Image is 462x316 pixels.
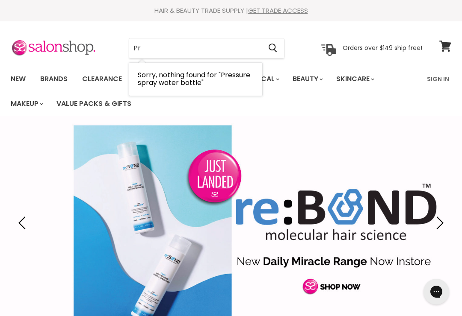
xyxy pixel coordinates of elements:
a: Sign In [422,70,454,88]
a: Brands [34,70,74,88]
p: Orders over $149 ship free! [343,44,422,52]
span: Sorry, nothing found for "Pressure spray water bottle" [138,70,250,88]
li: No Results [129,63,262,96]
iframe: Gorgias live chat messenger [419,276,453,307]
a: Clearance [76,70,128,88]
a: GET TRADE ACCESS [248,6,308,15]
button: Previous [15,214,32,231]
button: Next [430,214,447,231]
ul: Main menu [4,67,422,116]
a: Beauty [286,70,328,88]
a: Value Packs & Gifts [50,95,138,113]
form: Product [129,38,284,59]
a: New [4,70,32,88]
a: Skincare [330,70,379,88]
input: Search [129,38,261,58]
a: Makeup [4,95,48,113]
button: Search [261,38,284,58]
